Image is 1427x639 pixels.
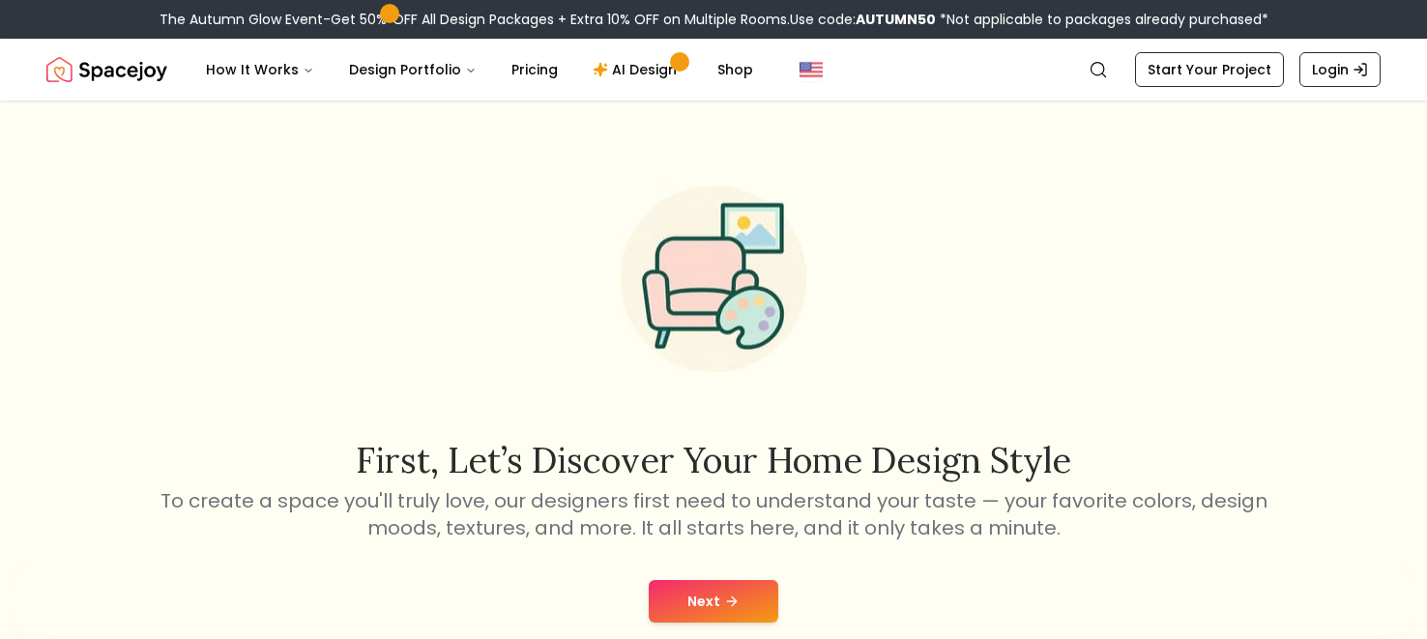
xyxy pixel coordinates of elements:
[157,441,1270,479] h2: First, let’s discover your home design style
[856,10,936,29] b: AUTUMN50
[800,58,823,81] img: United States
[1299,52,1381,87] a: Login
[190,50,330,89] button: How It Works
[160,10,1268,29] div: The Autumn Glow Event-Get 50% OFF All Design Packages + Extra 10% OFF on Multiple Rooms.
[936,10,1268,29] span: *Not applicable to packages already purchased*
[496,50,573,89] a: Pricing
[334,50,492,89] button: Design Portfolio
[790,10,936,29] span: Use code:
[1135,52,1284,87] a: Start Your Project
[190,50,769,89] nav: Main
[590,156,837,403] img: Start Style Quiz Illustration
[577,50,698,89] a: AI Design
[649,580,778,623] button: Next
[46,50,167,89] a: Spacejoy
[46,50,167,89] img: Spacejoy Logo
[46,39,1381,101] nav: Global
[157,487,1270,541] p: To create a space you'll truly love, our designers first need to understand your taste — your fav...
[702,50,769,89] a: Shop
